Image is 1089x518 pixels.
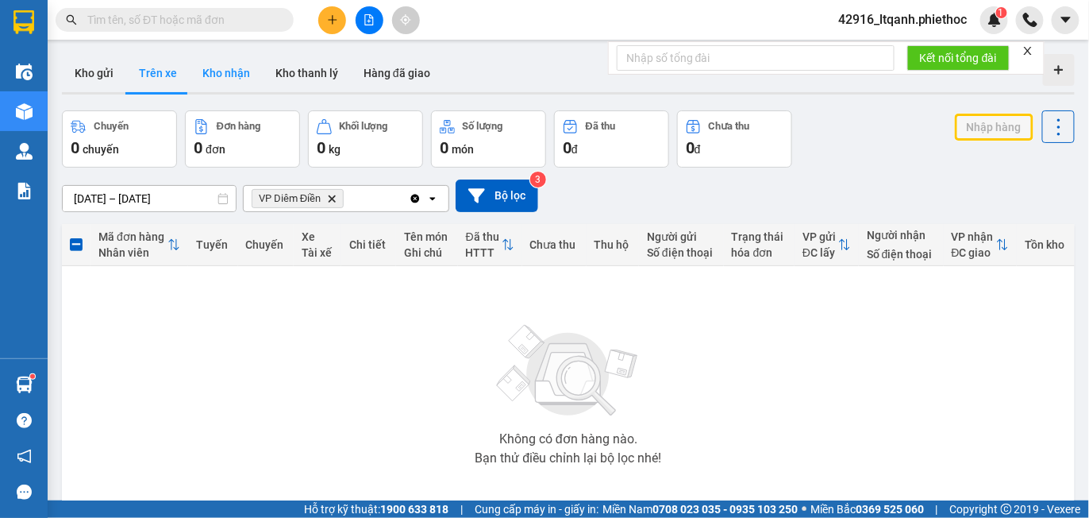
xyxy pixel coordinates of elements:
[617,45,895,71] input: Nhập số tổng đài
[426,192,439,205] svg: open
[87,11,275,29] input: Tìm tên, số ĐT hoặc mã đơn
[317,138,325,157] span: 0
[17,413,32,428] span: question-circle
[327,194,337,203] svg: Delete
[252,189,344,208] span: VP Diêm Điền, close by backspace
[351,54,443,92] button: Hàng đã giao
[16,64,33,80] img: warehouse-icon
[404,230,450,243] div: Tên món
[856,503,924,516] strong: 0369 525 060
[349,238,388,251] div: Chi tiết
[16,103,33,120] img: warehouse-icon
[206,143,225,156] span: đơn
[1023,13,1037,27] img: phone-icon
[920,49,997,67] span: Kết nối tổng đài
[602,501,798,518] span: Miền Nam
[347,191,348,207] input: Selected VP Diêm Điền.
[16,183,33,199] img: solution-icon
[98,246,167,259] div: Nhân viên
[530,238,579,251] div: Chưa thu
[302,230,333,243] div: Xe
[356,6,383,34] button: file-add
[185,110,300,168] button: Đơn hàng0đơn
[380,503,448,516] strong: 1900 633 818
[190,54,263,92] button: Kho nhận
[554,110,669,168] button: Đã thu0đ
[440,138,448,157] span: 0
[17,485,32,500] span: message
[62,110,177,168] button: Chuyến0chuyến
[66,14,77,25] span: search
[1052,6,1079,34] button: caret-down
[802,230,838,243] div: VP gửi
[246,238,287,251] div: Chuyến
[647,230,716,243] div: Người gửi
[563,138,571,157] span: 0
[90,224,188,266] th: Toggle SortBy
[409,192,421,205] svg: Clear all
[810,501,924,518] span: Miền Bắc
[1059,13,1073,27] span: caret-down
[936,501,938,518] span: |
[489,315,648,427] img: svg+xml;base64,PHN2ZyBjbGFzcz0ibGlzdC1wbHVnX19zdmciIHhtbG5zPSJodHRwOi8vd3d3LnczLm9yZy8yMDAwL3N2Zy...
[17,449,32,464] span: notification
[571,143,578,156] span: đ
[867,248,936,261] div: Số điện thoại
[364,14,375,25] span: file-add
[302,246,333,259] div: Tài xế
[392,6,420,34] button: aim
[475,452,661,465] div: Bạn thử điều chỉnh lại bộ lọc nhé!
[952,230,996,243] div: VP nhận
[304,501,448,518] span: Hỗ trợ kỹ thuật:
[954,113,1034,141] button: Nhập hàng
[802,246,838,259] div: ĐC lấy
[431,110,546,168] button: Số lượng0món
[94,121,129,132] div: Chuyến
[458,224,522,266] th: Toggle SortBy
[952,246,996,259] div: ĐC giao
[825,10,980,29] span: 42916_ltqanh.phiethoc
[732,230,787,243] div: Trạng thái
[98,230,167,243] div: Mã đơn hàng
[63,186,236,211] input: Select a date range.
[196,238,229,251] div: Tuyến
[217,121,260,132] div: Đơn hàng
[795,224,859,266] th: Toggle SortBy
[530,172,546,187] sup: 3
[400,14,411,25] span: aim
[126,54,190,92] button: Trên xe
[71,138,79,157] span: 0
[475,501,598,518] span: Cung cấp máy in - giấy in:
[499,433,637,446] div: Không có đơn hàng nào.
[652,503,798,516] strong: 0708 023 035 - 0935 103 250
[647,246,716,259] div: Số điện thoại
[907,45,1010,71] button: Kết nối tổng đài
[463,121,503,132] div: Số lượng
[732,246,787,259] div: hóa đơn
[263,54,351,92] button: Kho thanh lý
[62,54,126,92] button: Kho gửi
[709,121,750,132] div: Chưa thu
[466,230,502,243] div: Đã thu
[802,506,806,512] span: ⚪️
[83,143,119,156] span: chuyến
[259,192,321,205] span: VP Diêm Điền
[586,121,615,132] div: Đã thu
[1001,504,1012,515] span: copyright
[452,143,474,156] span: món
[16,377,33,393] img: warehouse-icon
[404,246,450,259] div: Ghi chú
[456,180,538,212] button: Bộ lọc
[1022,45,1033,56] span: close
[996,7,1007,18] sup: 1
[460,501,463,518] span: |
[340,121,388,132] div: Khối lượng
[318,6,346,34] button: plus
[987,13,1002,27] img: icon-new-feature
[944,224,1017,266] th: Toggle SortBy
[329,143,341,156] span: kg
[695,143,701,156] span: đ
[686,138,695,157] span: 0
[16,143,33,160] img: warehouse-icon
[1025,238,1067,251] div: Tồn kho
